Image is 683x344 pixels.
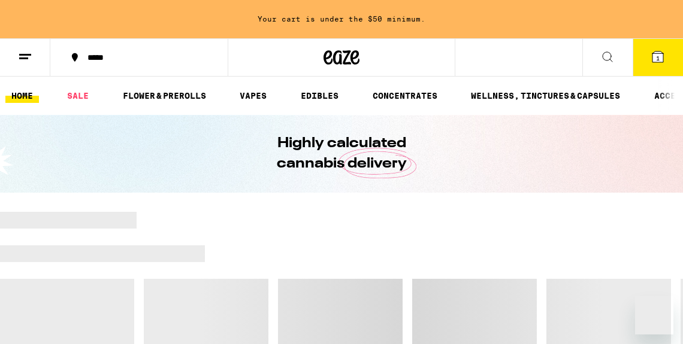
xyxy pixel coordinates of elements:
[61,89,95,103] a: SALE
[465,89,626,103] a: WELLNESS, TINCTURES & CAPSULES
[367,89,443,103] a: CONCENTRATES
[5,89,39,103] a: HOME
[656,54,660,62] span: 1
[295,89,344,103] a: EDIBLES
[117,89,212,103] a: FLOWER & PREROLLS
[243,133,440,174] h1: Highly calculated cannabis delivery
[635,296,673,334] iframe: Button to launch messaging window
[234,89,273,103] a: VAPES
[633,39,683,76] button: 1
